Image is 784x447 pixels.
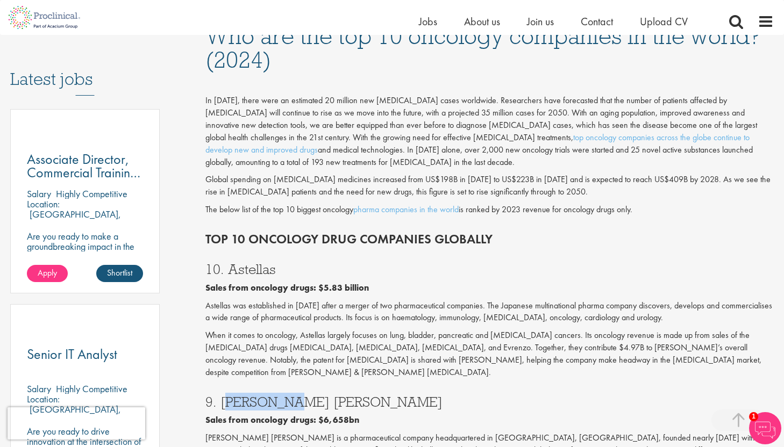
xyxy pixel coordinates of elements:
a: About us [464,15,500,28]
a: Associate Director, Commercial Training Lead [27,153,143,179]
h1: Who are the top 10 oncology companies in the world? (2024) [205,24,774,71]
a: Contact [581,15,613,28]
h2: Top 10 Oncology drug companies globally [205,232,774,246]
h3: 9. [PERSON_NAME] [PERSON_NAME] [205,395,774,409]
a: Apply [27,265,68,282]
p: The below list of the top 10 biggest oncology is ranked by 2023 revenue for oncology drugs only. [205,204,774,216]
span: Location: [27,393,60,405]
img: Chatbot [749,412,781,444]
a: Shortlist [96,265,143,282]
span: Senior IT Analyst [27,345,117,363]
p: [GEOGRAPHIC_DATA], [GEOGRAPHIC_DATA] [27,208,121,230]
h3: Latest jobs [10,43,160,96]
span: Associate Director, Commercial Training Lead [27,150,140,195]
p: When it comes to oncology, Astellas largely focuses on lung, bladder, pancreatic and [MEDICAL_DAT... [205,329,774,378]
span: 1 [749,412,758,421]
p: Highly Competitive [56,383,127,395]
a: Senior IT Analyst [27,348,143,361]
span: Salary [27,188,51,200]
b: Sales from oncology drugs: $6,658bn [205,414,359,426]
iframe: reCAPTCHA [8,407,145,439]
a: pharma companies in the world [353,204,459,215]
p: Astellas was established in [DATE] after a merger of two pharmaceutical companies. The Japanese m... [205,300,774,325]
a: Jobs [419,15,437,28]
p: Are you ready to make a groundbreaking impact in the world of biotechnology? Join a growing compa... [27,231,143,292]
p: Global spending on [MEDICAL_DATA] medicines increased from US$198B in [DATE] to US$223B in [DATE]... [205,174,774,198]
span: Salary [27,383,51,395]
p: Highly Competitive [56,188,127,200]
span: Location: [27,198,60,210]
p: [GEOGRAPHIC_DATA], [GEOGRAPHIC_DATA] [27,403,121,426]
span: Apply [38,267,57,278]
b: Sales from oncology drugs: $5.83 billion [205,282,369,293]
h3: 10. Astellas [205,262,774,276]
a: top oncology companies across the globe continue to develop new and improved drugs [205,132,750,155]
a: Join us [527,15,554,28]
p: In [DATE], there were an estimated 20 million new [MEDICAL_DATA] cases worldwide. Researchers hav... [205,95,774,168]
a: Upload CV [640,15,688,28]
